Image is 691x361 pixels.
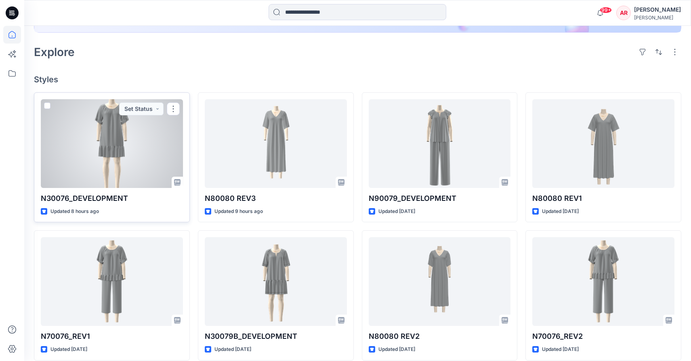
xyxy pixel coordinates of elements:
a: N70076_REV1 [41,237,183,326]
a: N30079B_DEVELOPMENT [205,237,347,326]
p: N30076_DEVELOPMENT [41,193,183,204]
p: Updated [DATE] [378,207,415,216]
p: N30079B_DEVELOPMENT [205,331,347,342]
a: N80080 REV3 [205,99,347,188]
p: N80080 REV2 [369,331,511,342]
p: N80080 REV3 [205,193,347,204]
span: 99+ [600,7,612,13]
p: Updated [DATE] [542,207,579,216]
p: Updated [DATE] [378,345,415,354]
p: Updated [DATE] [542,345,579,354]
a: N30076_DEVELOPMENT [41,99,183,188]
a: N80080 REV2 [369,237,511,326]
div: AR [616,6,631,20]
div: [PERSON_NAME] [634,15,681,21]
p: Updated 9 hours ago [214,207,263,216]
a: N80080 REV1 [532,99,674,188]
p: N70076_REV2 [532,331,674,342]
div: [PERSON_NAME] [634,5,681,15]
p: N80080 REV1 [532,193,674,204]
h4: Styles [34,75,681,84]
p: N90079_DEVELOPMENT [369,193,511,204]
h2: Explore [34,46,75,58]
p: N70076_REV1 [41,331,183,342]
p: Updated [DATE] [50,345,87,354]
a: N90079_DEVELOPMENT [369,99,511,188]
p: Updated 8 hours ago [50,207,99,216]
p: Updated [DATE] [214,345,251,354]
a: N70076_REV2 [532,237,674,326]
